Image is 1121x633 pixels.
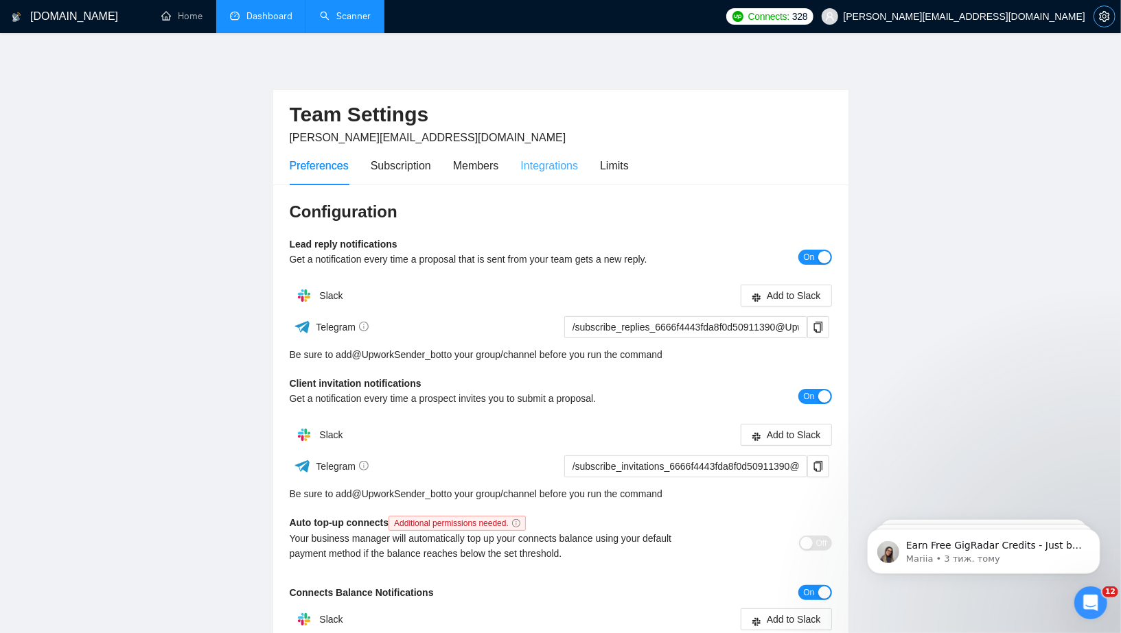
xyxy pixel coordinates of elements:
button: copy [807,455,829,477]
span: On [803,250,814,265]
div: Preferences [290,157,349,174]
img: ww3wtPAAAAAElFTkSuQmCC [294,457,311,475]
span: Telegram [316,461,369,472]
img: upwork-logo.png [732,11,743,22]
span: 328 [792,9,807,24]
span: user [825,12,835,21]
a: homeHome [161,10,203,22]
div: Get a notification every time a proposal that is sent from your team gets a new reply. [290,252,697,267]
a: dashboardDashboard [230,10,292,22]
b: Client invitation notifications [290,378,421,389]
iframe: Intercom live chat [1074,586,1107,619]
div: Get a notification every time a prospect invites you to submit a proposal. [290,391,697,406]
b: Auto top-up connects [290,517,531,528]
button: slackAdd to Slack [741,424,832,446]
h2: Team Settings [290,101,832,129]
span: slack [752,431,761,442]
iframe: Intercom notifications повідомлення [846,500,1121,596]
span: On [803,389,814,404]
a: @UpworkSender_bot [352,486,444,501]
img: hpQkSZIkSZIkSZIkSZIkSZIkSZIkSZIkSZIkSZIkSZIkSZIkSZIkSZIkSZIkSZIkSZIkSZIkSZIkSZIkSZIkSZIkSZIkSZIkS... [290,282,318,309]
img: ww3wtPAAAAAElFTkSuQmCC [294,318,311,335]
span: Connects: [748,9,789,24]
span: slack [752,616,761,626]
span: 12 [1102,586,1118,597]
b: Lead reply notifications [290,239,397,250]
button: slackAdd to Slack [741,285,832,307]
img: hpQkSZIkSZIkSZIkSZIkSZIkSZIkSZIkSZIkSZIkSZIkSZIkSZIkSZIkSZIkSZIkSZIkSZIkSZIkSZIkSZIkSZIkSZIkSZIkS... [290,421,318,449]
button: setting [1094,5,1116,27]
span: info-circle [512,519,520,527]
span: On [803,585,814,600]
div: Be sure to add to your group/channel before you run the command [290,347,832,362]
span: copy [808,322,829,333]
div: Be sure to add to your group/channel before you run the command [290,486,832,501]
span: info-circle [359,322,369,331]
h3: Configuration [290,201,832,223]
img: hpQkSZIkSZIkSZIkSZIkSZIkSZIkSZIkSZIkSZIkSZIkSZIkSZIkSZIkSZIkSZIkSZIkSZIkSZIkSZIkSZIkSZIkSZIkSZIkS... [290,606,318,633]
a: setting [1094,11,1116,22]
span: Off [816,536,827,551]
span: info-circle [359,461,369,470]
button: slackAdd to Slack [741,608,832,630]
div: Members [453,157,499,174]
span: setting [1094,11,1115,22]
div: Limits [600,157,629,174]
span: Slack [319,290,343,301]
span: slack [752,292,761,302]
img: logo [12,6,21,28]
span: copy [808,461,829,472]
span: Slack [319,614,343,625]
button: copy [807,316,829,338]
span: Slack [319,429,343,440]
span: Additional permissions needed. [389,516,526,531]
div: Subscription [371,157,431,174]
a: @UpworkSender_bot [352,347,444,362]
span: Add to Slack [767,288,821,303]
span: Add to Slack [767,612,821,627]
span: Add to Slack [767,427,821,442]
span: [PERSON_NAME][EMAIL_ADDRESS][DOMAIN_NAME] [290,132,566,143]
a: searchScanner [320,10,371,22]
span: Telegram [316,322,369,333]
div: Integrations [521,157,579,174]
div: Your business manager will automatically top up your connects balance using your default payment ... [290,531,697,561]
b: Connects Balance Notifications [290,587,434,598]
